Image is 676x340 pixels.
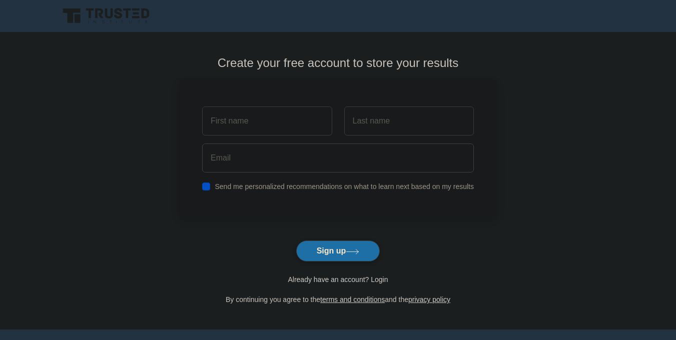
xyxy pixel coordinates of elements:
input: Email [202,143,474,172]
a: privacy policy [408,295,450,303]
h4: Create your free account to store your results [178,56,498,70]
a: Already have an account? Login [288,275,388,283]
button: Sign up [296,240,380,261]
a: terms and conditions [320,295,385,303]
label: Send me personalized recommendations on what to learn next based on my results [215,182,474,190]
div: By continuing you agree to the and the [172,293,504,305]
input: Last name [344,106,474,135]
input: First name [202,106,332,135]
